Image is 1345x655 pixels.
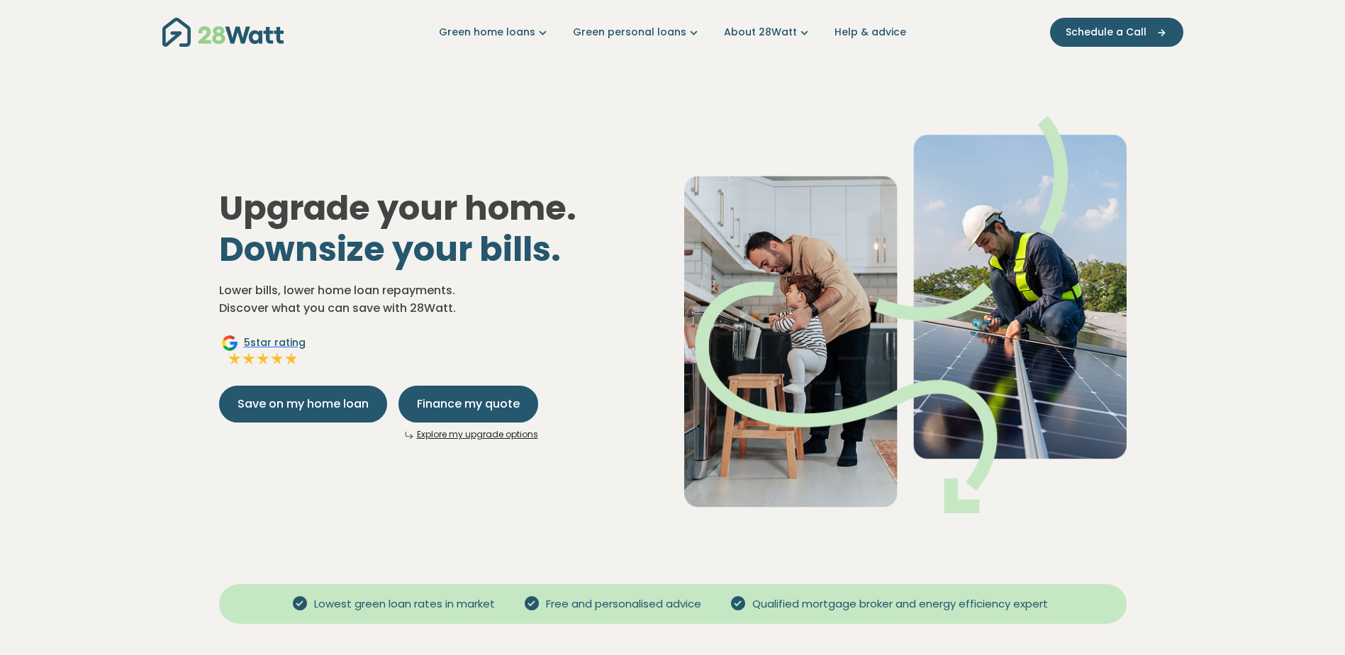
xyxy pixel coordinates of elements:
[284,352,298,366] img: Full star
[724,25,812,40] a: About 28Watt
[270,352,284,366] img: Full star
[162,14,1183,50] nav: Main navigation
[244,335,306,350] span: 5 star rating
[540,596,707,612] span: Free and personalised advice
[242,352,256,366] img: Full star
[256,352,270,366] img: Full star
[228,352,242,366] img: Full star
[219,335,308,369] a: Google5star ratingFull starFull starFull starFull starFull star
[238,396,369,413] span: Save on my home loan
[1050,18,1183,47] button: Schedule a Call
[747,596,1054,612] span: Qualified mortgage broker and energy efficiency expert
[219,281,662,318] p: Lower bills, lower home loan repayments. Discover what you can save with 28Watt.
[417,396,520,413] span: Finance my quote
[684,116,1127,513] img: Dad helping toddler
[439,25,550,40] a: Green home loans
[219,386,387,422] button: Save on my home loan
[835,25,906,40] a: Help & advice
[308,596,501,612] span: Lowest green loan rates in market
[1066,25,1146,40] span: Schedule a Call
[417,428,538,440] a: Explore my upgrade options
[219,225,561,273] span: Downsize your bills.
[221,335,238,352] img: Google
[162,18,284,47] img: 28Watt
[219,188,662,269] h1: Upgrade your home.
[573,25,701,40] a: Green personal loans
[398,386,538,422] button: Finance my quote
